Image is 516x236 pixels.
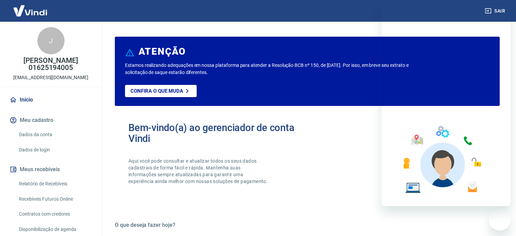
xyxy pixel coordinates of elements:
a: Recebíveis Futuros Online [16,192,93,206]
h6: ATENÇÃO [139,48,186,55]
p: Confira o que muda [130,88,183,94]
a: Contratos com credores [16,207,93,221]
a: Dados da conta [16,128,93,142]
img: Vindi [8,0,52,21]
a: Confira o que muda [125,85,197,97]
p: Estamos realizando adequações em nossa plataforma para atender a Resolução BCB nº 150, de [DATE].... [125,62,416,76]
button: Sair [483,5,508,17]
p: [EMAIL_ADDRESS][DOMAIN_NAME] [13,74,88,81]
a: Dados de login [16,143,93,157]
button: Meu cadastro [8,113,93,128]
button: Meus recebíveis [8,162,93,177]
iframe: Botão para abrir a janela de mensagens, conversa em andamento [489,209,511,231]
div: J [37,27,65,54]
p: [PERSON_NAME] 01625194005 [5,57,96,71]
h5: O que deseja fazer hoje? [115,222,500,229]
a: Início [8,92,93,107]
a: Relatório de Recebíveis [16,177,93,191]
iframe: Janela de mensagens [381,5,511,206]
p: Aqui você pode consultar e atualizar todos os seus dados cadastrais de forma fácil e rápida. Mant... [128,158,269,185]
h2: Bem-vindo(a) ao gerenciador de conta Vindi [128,122,307,144]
